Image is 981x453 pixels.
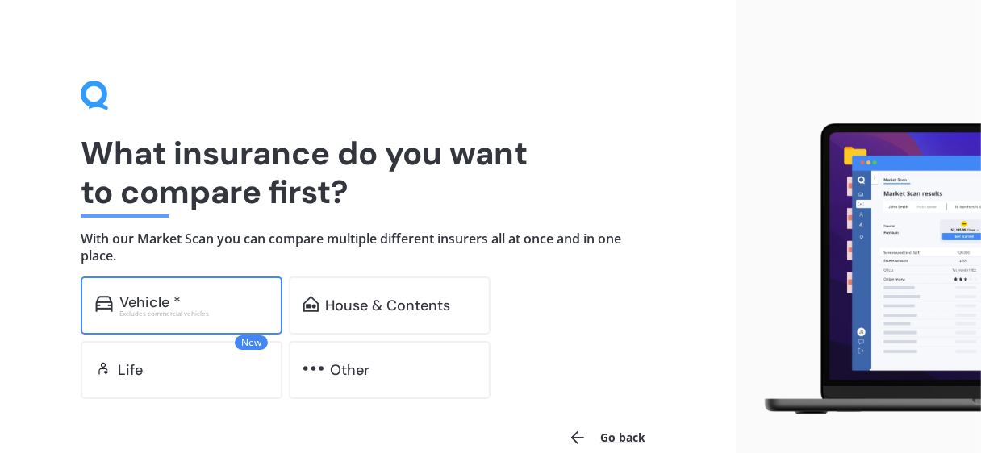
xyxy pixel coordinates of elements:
h1: What insurance do you want to compare first? [81,134,655,211]
div: House & Contents [325,297,450,314]
img: car.f15378c7a67c060ca3f3.svg [95,296,113,312]
img: life.f720d6a2d7cdcd3ad642.svg [95,360,111,376]
img: other.81dba5aafe580aa69f38.svg [303,360,324,376]
div: Excludes commercial vehicles [119,310,268,317]
span: New [235,335,268,350]
div: Life [118,362,143,378]
img: laptop.webp [749,117,981,422]
div: Vehicle * [119,294,181,310]
div: Other [330,362,369,378]
img: home-and-contents.b802091223b8502ef2dd.svg [303,296,319,312]
h4: With our Market Scan you can compare multiple different insurers all at once and in one place. [81,231,655,264]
